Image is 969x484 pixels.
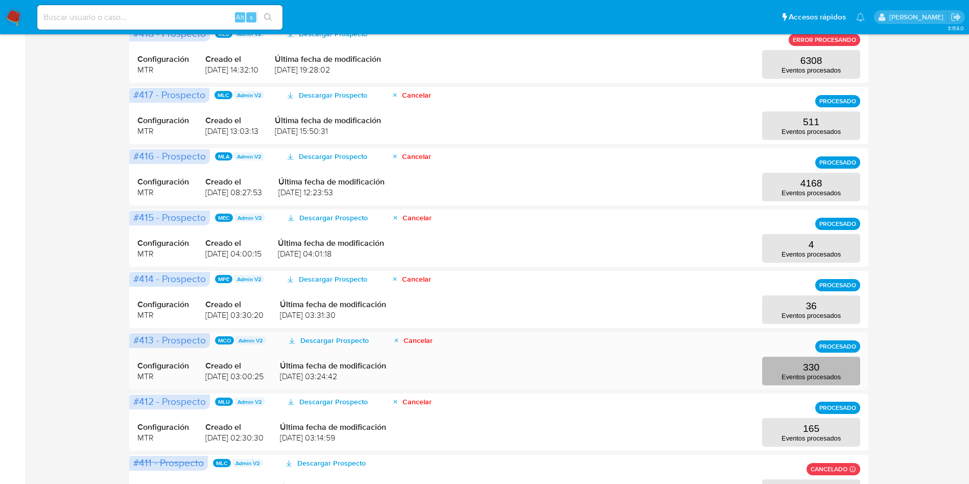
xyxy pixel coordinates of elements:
input: Buscar usuario o caso... [37,11,282,24]
span: 3.158.0 [948,24,964,32]
a: Salir [951,12,961,22]
p: joaquin.santistebe@mercadolibre.com [889,12,947,22]
span: Alt [236,12,244,22]
span: s [250,12,253,22]
button: search-icon [257,10,278,25]
span: Accesos rápidos [789,12,846,22]
a: Notificaciones [856,13,865,21]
